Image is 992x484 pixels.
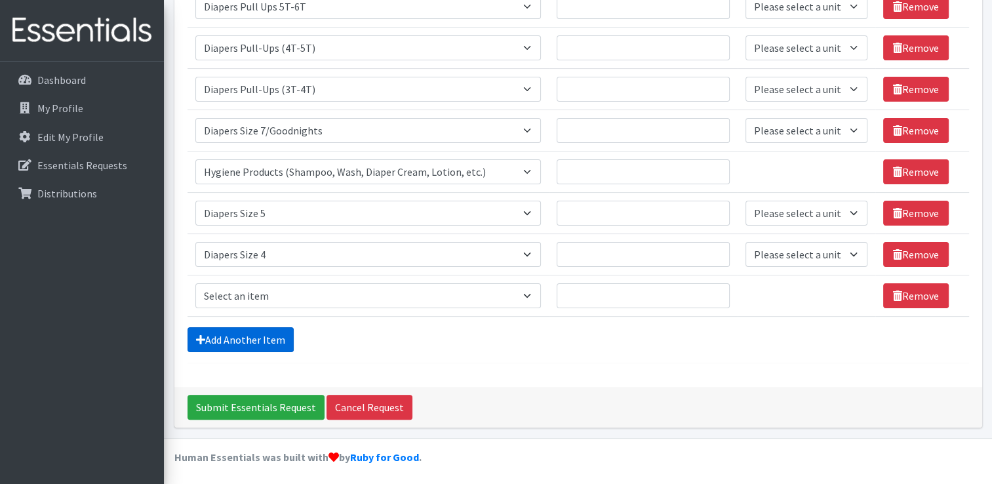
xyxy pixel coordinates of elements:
[883,77,949,102] a: Remove
[37,159,127,172] p: Essentials Requests
[883,159,949,184] a: Remove
[883,242,949,267] a: Remove
[350,451,419,464] a: Ruby for Good
[883,283,949,308] a: Remove
[5,67,159,93] a: Dashboard
[327,395,412,420] a: Cancel Request
[5,152,159,178] a: Essentials Requests
[5,9,159,52] img: HumanEssentials
[188,395,325,420] input: Submit Essentials Request
[5,180,159,207] a: Distributions
[37,131,104,144] p: Edit My Profile
[5,95,159,121] a: My Profile
[883,201,949,226] a: Remove
[5,124,159,150] a: Edit My Profile
[37,187,97,200] p: Distributions
[883,35,949,60] a: Remove
[174,451,422,464] strong: Human Essentials was built with by .
[188,327,294,352] a: Add Another Item
[37,102,83,115] p: My Profile
[883,118,949,143] a: Remove
[37,73,86,87] p: Dashboard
